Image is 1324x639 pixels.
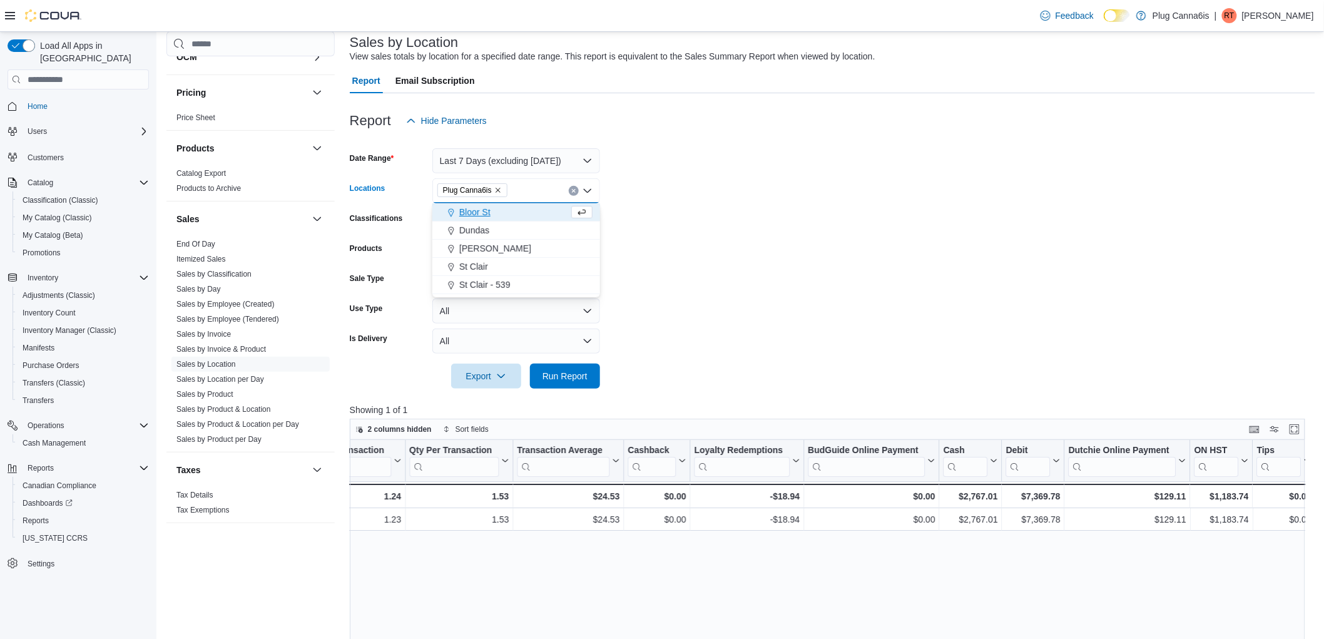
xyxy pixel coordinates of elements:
a: Reports [18,513,54,528]
div: View sales totals by location for a specified date range. This report is equivalent to the Sales ... [350,50,875,63]
span: Email Subscription [395,68,475,93]
a: My Catalog (Beta) [18,228,88,243]
button: BudGuide Online Payment [808,445,936,477]
button: Users [23,124,52,139]
span: Plug Canna6is [443,184,492,197]
a: [US_STATE] CCRS [18,531,93,546]
button: Reports [3,459,154,477]
div: $7,369.78 [1006,512,1061,527]
button: Promotions [13,244,154,262]
span: Purchase Orders [18,358,149,373]
div: ON HST [1194,445,1239,457]
button: Taxes [176,464,307,476]
label: Date Range [350,153,394,163]
div: $1,183.74 [1194,512,1249,527]
button: Purchase Orders [13,357,154,374]
div: $1,183.74 [1194,489,1249,504]
div: $0.00 [1257,512,1311,527]
a: Sales by Employee (Tendered) [176,315,279,324]
h3: Sales by Location [350,35,459,50]
a: Feedback [1036,3,1099,28]
span: Sales by Product & Location [176,404,271,414]
span: Adjustments (Classic) [18,288,149,303]
button: Pricing [310,85,325,100]
div: Sales [166,237,335,452]
button: OCM [176,51,307,63]
button: [US_STATE] CCRS [13,529,154,547]
div: Tips [1257,445,1301,477]
button: Taxes [310,463,325,478]
div: BudGuide Online Payment [808,445,926,457]
span: Sales by Product per Day [176,434,262,444]
span: Transfers [23,396,54,406]
span: Load All Apps in [GEOGRAPHIC_DATA] [35,39,149,64]
span: Sort fields [456,424,489,434]
div: Items Per Transaction [293,445,392,477]
span: Operations [23,418,149,433]
span: Customers [28,153,64,163]
button: Pricing [176,86,307,99]
p: [PERSON_NAME] [1242,8,1314,23]
span: Price Sheet [176,113,215,123]
span: Promotions [18,245,149,260]
a: Purchase Orders [18,358,84,373]
button: Sales [310,212,325,227]
label: Is Delivery [350,334,387,344]
button: Home [3,97,154,115]
span: Users [23,124,149,139]
div: Taxes [166,488,335,523]
div: Transaction Average [517,445,610,477]
div: $7,369.78 [1006,489,1061,504]
div: $0.00 [1257,489,1311,504]
a: Itemized Sales [176,255,226,263]
span: 2 columns hidden [368,424,432,434]
button: Tips [1257,445,1311,477]
span: Sales by Employee (Tendered) [176,314,279,324]
span: Transfers (Classic) [18,376,149,391]
span: [US_STATE] CCRS [23,533,88,543]
button: Transfers [13,392,154,409]
a: Transfers (Classic) [18,376,90,391]
span: Sales by Day [176,284,221,294]
span: Hide Parameters [421,115,487,127]
span: Home [28,101,48,111]
div: Cash [944,445,988,477]
div: $2,767.01 [944,489,998,504]
button: Inventory [3,269,154,287]
button: St Clair - 539 [432,276,600,294]
button: St Clair [432,258,600,276]
span: My Catalog (Classic) [23,213,92,223]
span: Settings [23,556,149,571]
label: Classifications [350,213,403,223]
div: Debit [1006,445,1051,477]
div: $0.00 [808,489,936,504]
a: Canadian Compliance [18,478,101,493]
span: Dashboards [18,496,149,511]
button: Bloor St [432,203,600,222]
button: Keyboard shortcuts [1247,422,1262,437]
button: Transfers (Classic) [13,374,154,392]
a: Dashboards [18,496,78,511]
button: [PERSON_NAME] [432,240,600,258]
div: -$18.94 [695,489,800,504]
span: Reports [18,513,149,528]
a: Home [23,99,53,114]
a: Tax Details [176,491,213,499]
span: My Catalog (Beta) [23,230,83,240]
button: ON HST [1194,445,1249,477]
h3: Sales [176,213,200,225]
div: Debit [1006,445,1051,457]
a: Sales by Location per Day [176,375,264,384]
span: Catalog [23,175,149,190]
span: Inventory Manager (Classic) [18,323,149,338]
span: Catalog Export [176,168,226,178]
div: ON HST [1194,445,1239,477]
div: Cashback [628,445,676,457]
button: Dutchie Online Payment [1069,445,1186,477]
div: -$18.94 [695,512,800,527]
span: Export [459,364,514,389]
h3: OCM [176,51,197,63]
span: Customers [23,149,149,165]
button: Adjustments (Classic) [13,287,154,304]
button: My Catalog (Beta) [13,227,154,244]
